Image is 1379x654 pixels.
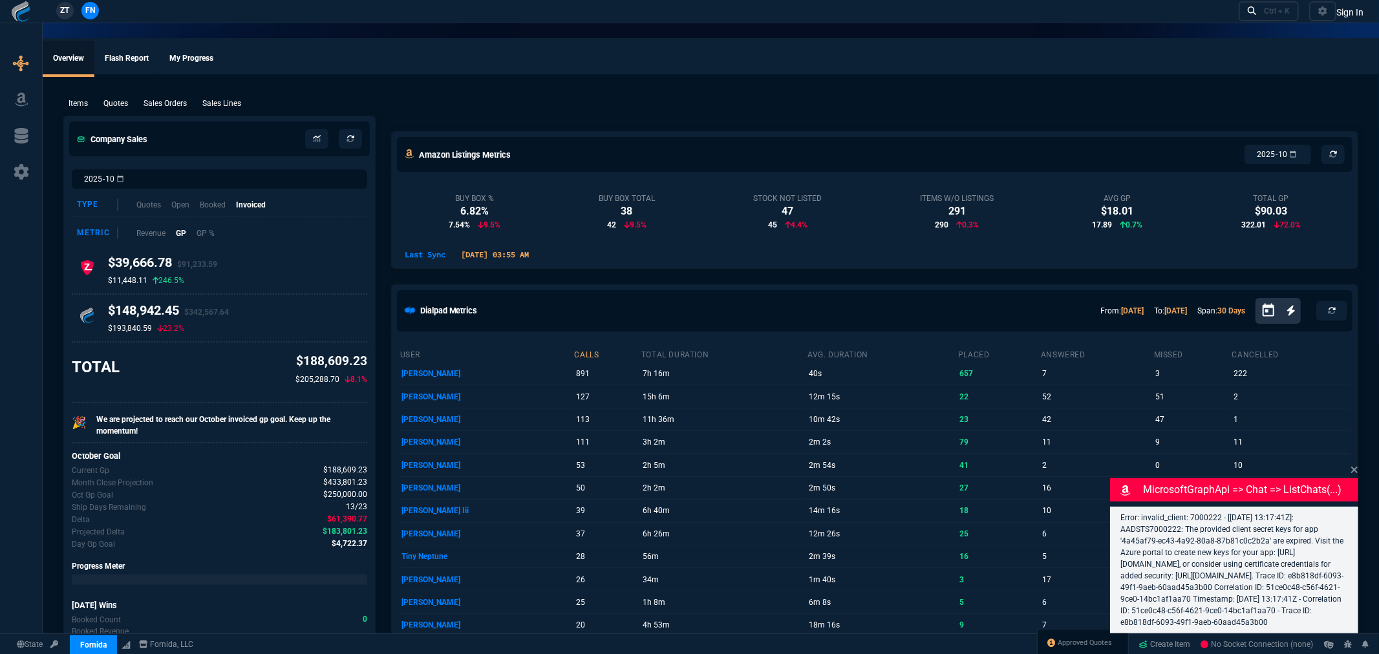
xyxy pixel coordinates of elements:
p: 5 [959,593,1038,611]
span: Company Gp Goal for Oct. [323,489,367,501]
span: Today's Booked count [363,613,367,626]
p: Uses current month's data to project the month's close. [72,477,153,489]
th: calls [574,344,641,363]
div: 6.82% [449,204,500,219]
span: 290 [935,219,948,231]
a: Overview [43,41,94,77]
span: Uses current month's data to project the month's close. [323,476,367,489]
a: Create Item [1134,635,1196,654]
p: [PERSON_NAME] Iii [401,501,572,520]
p: 0 [1155,456,1230,474]
span: The difference between the current month's Gp goal and projected month-end. [323,525,367,538]
p: [PERSON_NAME] [401,479,572,497]
p: Span: [1197,305,1245,317]
div: Buy Box % [449,193,500,204]
p: 11 [1042,433,1151,451]
button: Open calendar [1261,301,1287,320]
div: Metric [77,227,118,239]
p: 127 [576,388,639,406]
p: 891 [576,364,639,383]
p: 7 [1042,364,1151,383]
div: 291 [920,204,994,219]
p: Quotes [103,98,128,109]
p: 10 [1234,456,1348,474]
a: API TOKEN [47,638,62,650]
th: avg. duration [807,344,957,363]
p: 0.7% [1120,219,1143,231]
p: 28 [576,547,639,565]
p: 11h 36m [643,410,805,428]
span: Delta divided by the remaining ship days. [330,537,369,550]
p: 16 [959,547,1038,565]
h3: TOTAL [72,357,120,377]
p: 4.4% [785,219,807,231]
p: 18 [959,501,1038,520]
p: $205,288.70 [295,374,339,385]
p: $11,448.11 [108,275,147,286]
div: Avg GP [1093,193,1143,204]
p: spec.value [350,613,367,626]
h5: Amazon Listings Metrics [419,149,511,161]
p: 1h 8m [643,593,805,611]
p: 20 [576,616,639,634]
p: The difference between the current month's Gp goal and projected month-end. [72,526,125,538]
span: 7.54% [449,219,470,231]
p: 2h 2m [643,479,805,497]
p: 6m 8s [809,593,955,611]
span: 322.01 [1241,219,1266,231]
p: 1 [1234,410,1348,428]
p: 111 [576,433,639,451]
span: ZT [61,5,70,16]
p: Delta divided by the remaining ship days. [72,538,115,550]
p: spec.value [355,626,367,637]
div: 38 [599,204,655,219]
p: 2m 2s [809,433,955,451]
p: We are projected to reach our October invoiced gp goal. Keep up the momentum! [96,414,367,437]
p: [PERSON_NAME] [401,388,572,406]
p: [DATE] 03:55 AM [456,249,534,260]
p: 7h 16m [643,364,805,383]
a: 30 Days [1217,306,1245,315]
p: 657 [959,364,1038,383]
p: 51 [1155,388,1230,406]
p: 2 [1042,456,1151,474]
p: 18m 16s [809,616,955,634]
p: 10m 42s [809,410,955,428]
p: 2m 54s [809,456,955,474]
p: 14m 16s [809,501,955,520]
p: 17 [1042,571,1151,589]
p: MicrosoftGraphApi => chat => listChats(...) [1144,482,1356,498]
p: 113 [576,410,639,428]
h6: [DATE] Wins [72,600,367,611]
a: Flash Report [94,41,159,77]
p: 12m 26s [809,525,955,543]
p: [PERSON_NAME] [401,616,572,634]
p: 3h 2m [643,433,805,451]
p: [PERSON_NAME] [401,364,572,383]
p: 39 [576,501,639,520]
span: $91,233.59 [177,260,217,269]
p: 25 [576,593,639,611]
a: My Progress [159,41,224,77]
p: 27 [959,479,1038,497]
p: 16 [1042,479,1151,497]
p: 53 [576,456,639,474]
th: placed [957,344,1040,363]
p: To: [1154,305,1187,317]
p: [PERSON_NAME] [401,456,572,474]
p: 8.1% [345,374,367,385]
h4: $39,666.78 [108,255,217,275]
p: spec.value [311,476,367,489]
p: 5 [1042,547,1151,565]
p: 2m 50s [809,479,955,497]
p: spec.value [310,525,367,538]
p: Sales Lines [202,98,241,109]
p: 2m 39s [809,547,955,565]
div: Items w/o Listings [920,193,994,204]
p: 47 [1155,410,1230,428]
p: Last Sync [400,249,451,260]
span: FN [85,5,95,16]
p: 6 [1042,525,1151,543]
p: [PERSON_NAME] [401,593,572,611]
p: 4h 53m [643,616,805,634]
